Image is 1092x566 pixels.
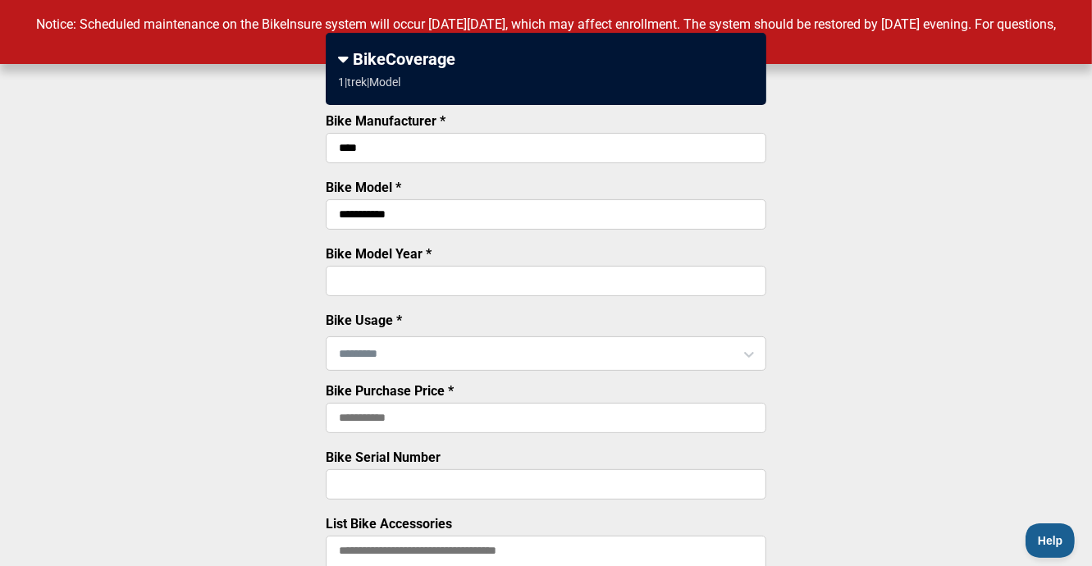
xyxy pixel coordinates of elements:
label: Bike Model * [326,180,401,195]
label: Bike Model Year * [326,246,432,262]
div: 1 | trek | Model [338,75,400,89]
label: Bike Usage * [326,313,402,328]
label: Bike Serial Number [326,450,441,465]
label: Bike Purchase Price * [326,383,454,399]
iframe: Toggle Customer Support [1026,523,1076,558]
label: Bike Manufacturer * [326,113,445,129]
label: List Bike Accessories [326,516,452,532]
div: BikeCoverage [338,49,754,69]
